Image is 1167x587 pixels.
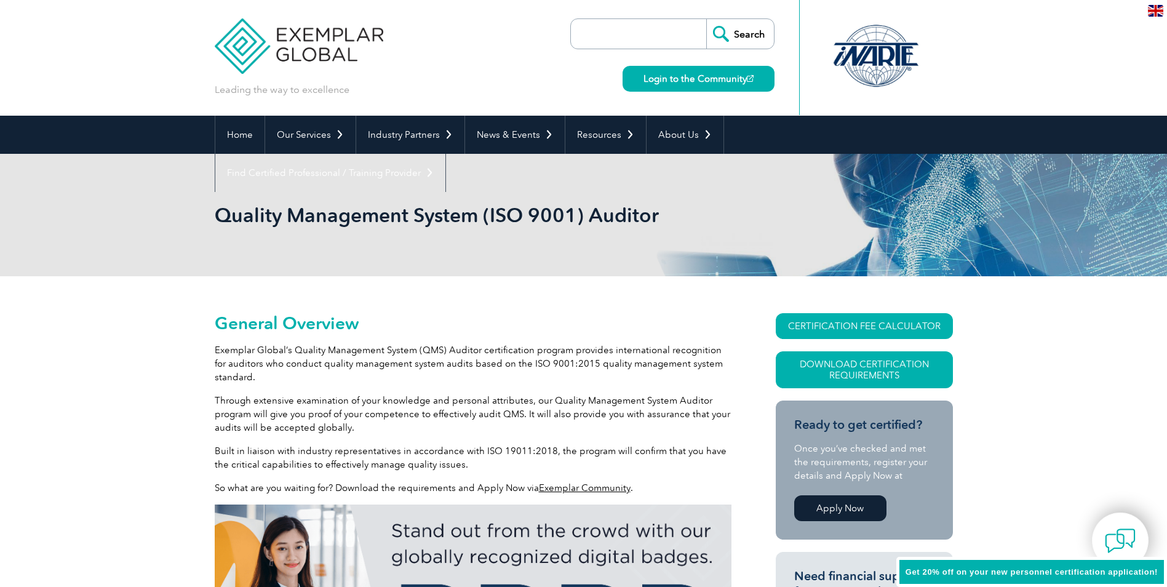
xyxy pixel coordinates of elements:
[706,19,774,49] input: Search
[747,75,754,82] img: open_square.png
[465,116,565,154] a: News & Events
[215,343,731,384] p: Exemplar Global’s Quality Management System (QMS) Auditor certification program provides internat...
[356,116,464,154] a: Industry Partners
[1105,525,1136,556] img: contact-chat.png
[215,116,265,154] a: Home
[265,116,356,154] a: Our Services
[794,495,886,521] a: Apply Now
[215,154,445,192] a: Find Certified Professional / Training Provider
[215,481,731,495] p: So what are you waiting for? Download the requirements and Apply Now via .
[565,116,646,154] a: Resources
[539,482,631,493] a: Exemplar Community
[906,567,1158,577] span: Get 20% off on your new personnel certification application!
[776,313,953,339] a: CERTIFICATION FEE CALCULATOR
[794,442,934,482] p: Once you’ve checked and met the requirements, register your details and Apply Now at
[794,417,934,433] h3: Ready to get certified?
[215,203,687,227] h1: Quality Management System (ISO 9001) Auditor
[1148,5,1163,17] img: en
[215,444,731,471] p: Built in liaison with industry representatives in accordance with ISO 19011:2018, the program wil...
[215,83,349,97] p: Leading the way to excellence
[647,116,723,154] a: About Us
[776,351,953,388] a: Download Certification Requirements
[623,66,775,92] a: Login to the Community
[215,313,731,333] h2: General Overview
[215,394,731,434] p: Through extensive examination of your knowledge and personal attributes, our Quality Management S...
